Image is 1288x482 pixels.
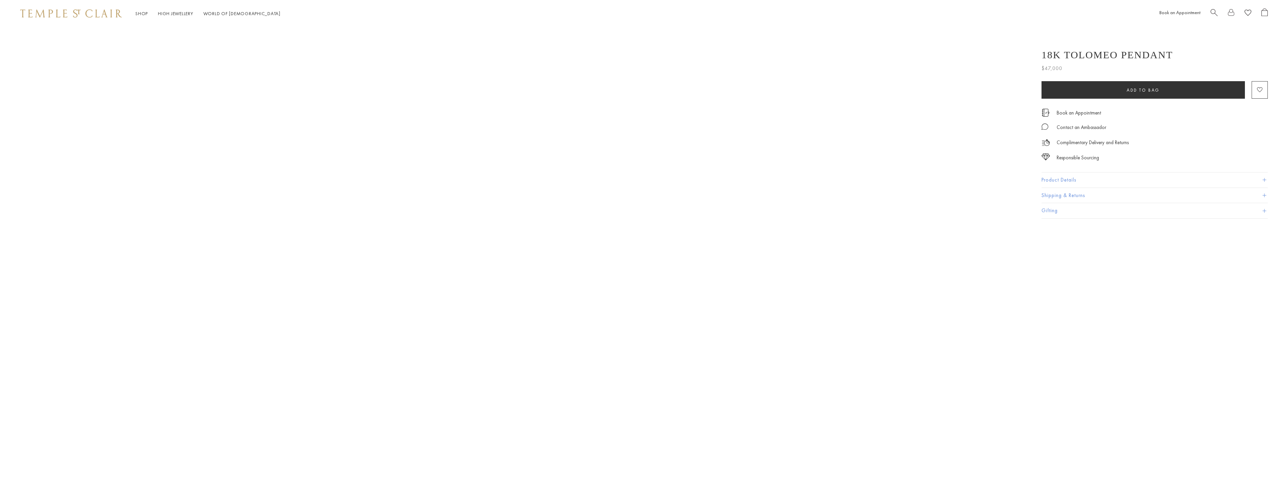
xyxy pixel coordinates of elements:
[1042,172,1268,188] button: Product Details
[1057,109,1101,117] a: Book an Appointment
[1057,123,1106,132] div: Contact an Ambassador
[158,10,193,17] a: High JewelleryHigh Jewellery
[1211,8,1218,19] a: Search
[1057,138,1129,147] p: Complimentary Delivery and Returns
[203,10,280,17] a: World of [DEMOGRAPHIC_DATA]World of [DEMOGRAPHIC_DATA]
[1042,81,1245,99] button: Add to bag
[1042,188,1268,203] button: Shipping & Returns
[135,9,280,18] nav: Main navigation
[1042,154,1050,160] img: icon_sourcing.svg
[1245,8,1251,19] a: View Wishlist
[1042,64,1062,73] span: $47,000
[1254,450,1281,475] iframe: Gorgias live chat messenger
[1042,49,1173,61] h1: 18K Tolomeo Pendant
[1042,138,1050,147] img: icon_delivery.svg
[135,10,148,17] a: ShopShop
[1127,87,1160,93] span: Add to bag
[1042,123,1048,130] img: MessageIcon-01_2.svg
[1057,154,1099,162] div: Responsible Sourcing
[1261,8,1268,19] a: Open Shopping Bag
[20,9,122,18] img: Temple St. Clair
[1042,109,1050,117] img: icon_appointment.svg
[1159,9,1200,15] a: Book an Appointment
[1042,203,1268,218] button: Gifting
